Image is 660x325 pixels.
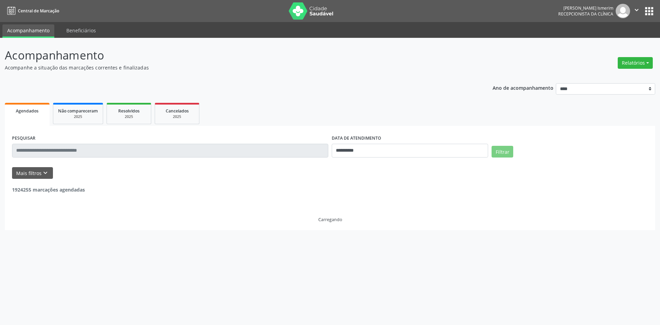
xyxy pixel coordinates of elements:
[160,114,194,119] div: 2025
[2,24,54,38] a: Acompanhamento
[318,217,342,223] div: Carregando
[5,5,59,17] a: Central de Marcação
[12,186,85,193] strong: 1924255 marcações agendadas
[62,24,101,36] a: Beneficiários
[492,146,513,158] button: Filtrar
[5,47,460,64] p: Acompanhamento
[112,114,146,119] div: 2025
[42,169,49,177] i: keyboard_arrow_down
[5,64,460,71] p: Acompanhe a situação das marcações correntes e finalizadas
[12,133,35,144] label: PESQUISAR
[618,57,653,69] button: Relatórios
[58,114,98,119] div: 2025
[616,4,630,18] img: img
[643,5,655,17] button: apps
[633,6,640,14] i: 
[558,5,613,11] div: [PERSON_NAME] Ismerim
[16,108,38,114] span: Agendados
[332,133,381,144] label: DATA DE ATENDIMENTO
[630,4,643,18] button: 
[118,108,140,114] span: Resolvidos
[12,167,53,179] button: Mais filtroskeyboard_arrow_down
[493,83,553,92] p: Ano de acompanhamento
[166,108,189,114] span: Cancelados
[558,11,613,17] span: Recepcionista da clínica
[18,8,59,14] span: Central de Marcação
[58,108,98,114] span: Não compareceram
